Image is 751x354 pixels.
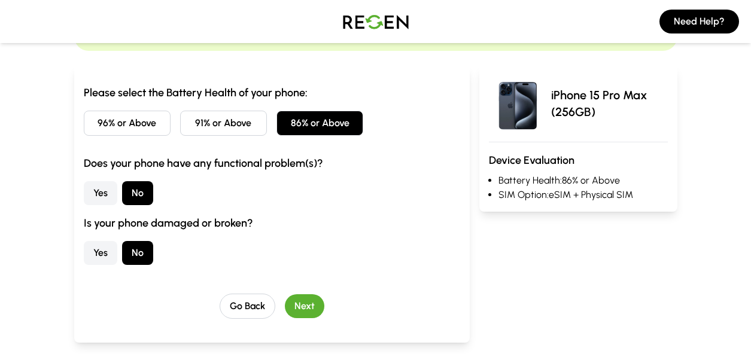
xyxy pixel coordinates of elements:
[498,173,668,188] li: Battery Health: 86% or Above
[220,294,275,319] button: Go Back
[334,5,418,38] img: Logo
[551,87,668,120] p: iPhone 15 Pro Max (256GB)
[498,188,668,202] li: SIM Option: eSIM + Physical SIM
[84,181,117,205] button: Yes
[84,84,460,101] h3: Please select the Battery Health of your phone:
[122,241,153,265] button: No
[84,241,117,265] button: Yes
[84,111,171,136] button: 96% or Above
[489,75,546,132] img: iPhone 15 Pro Max
[122,181,153,205] button: No
[489,152,668,169] h3: Device Evaluation
[285,294,324,318] button: Next
[276,111,363,136] button: 86% or Above
[84,155,460,172] h3: Does your phone have any functional problem(s)?
[659,10,739,33] button: Need Help?
[180,111,267,136] button: 91% or Above
[84,215,460,231] h3: Is your phone damaged or broken?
